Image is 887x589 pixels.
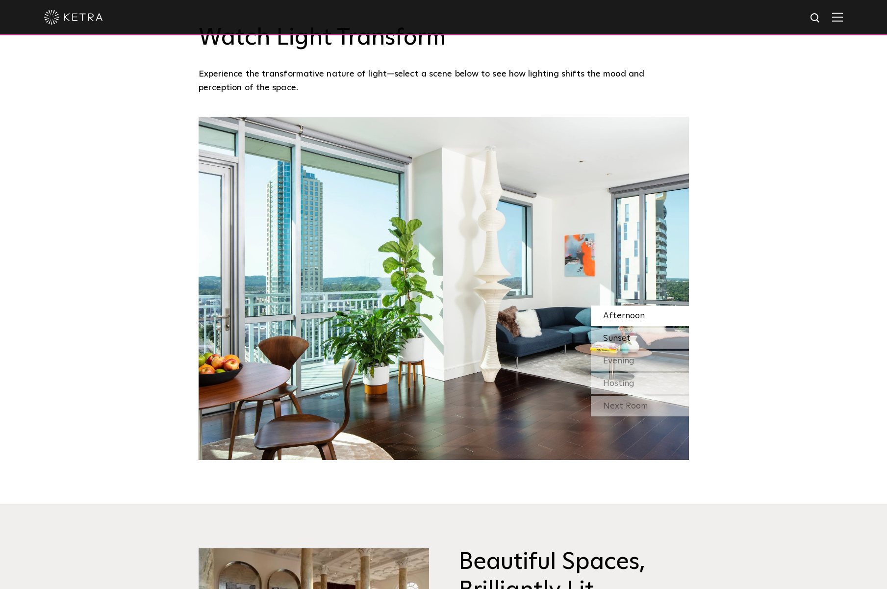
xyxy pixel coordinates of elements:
[603,334,631,343] span: Sunset
[810,12,822,25] img: search icon
[199,67,684,95] p: Experience the transformative nature of light—select a scene below to see how lighting shifts the...
[199,24,689,52] h3: Watch Light Transform
[603,311,645,320] span: Afternoon
[199,117,689,460] img: SS_HBD_LivingRoom_Desktop_01
[44,10,103,25] img: ketra-logo-2019-white
[832,12,843,22] img: Hamburger%20Nav.svg
[603,357,634,365] span: Evening
[603,379,634,388] span: Hosting
[591,396,689,416] div: Next Room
